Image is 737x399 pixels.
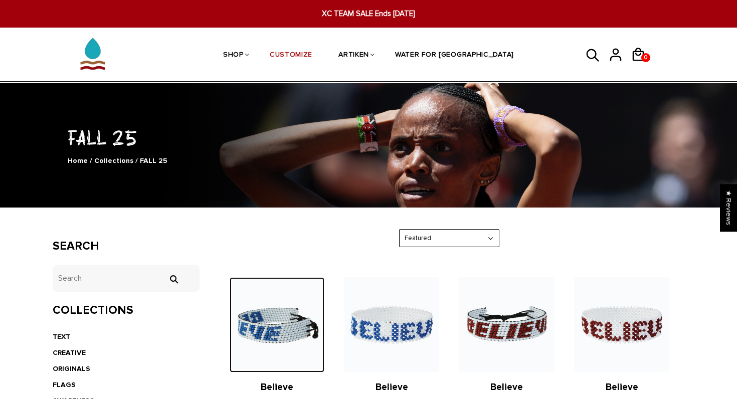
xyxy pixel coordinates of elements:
a: Believe [490,381,523,393]
div: Click to open Judge.me floating reviews tab [720,184,737,232]
a: ARTIKEN [338,29,369,82]
a: Believe [261,381,293,393]
input: Search [53,265,200,292]
span: 0 [642,51,650,65]
a: SHOP [223,29,244,82]
a: CREATIVE [53,348,86,357]
input: Search [163,275,183,284]
span: / [90,156,92,165]
a: Believe [376,381,408,393]
span: / [135,156,138,165]
span: FALL 25 [140,156,167,165]
a: CUSTOMIZE [270,29,312,82]
h3: Search [53,239,200,254]
span: XC TEAM SALE Ends [DATE] [227,8,510,20]
a: TEXT [53,332,70,341]
a: WATER FOR [GEOGRAPHIC_DATA] [395,29,514,82]
a: ORIGINALS [53,364,90,373]
h3: Collections [53,303,200,318]
a: FLAGS [53,380,76,389]
a: Collections [94,156,133,165]
a: Believe [606,381,638,393]
a: 0 [631,65,653,67]
h1: FALL 25 [53,124,684,150]
a: Home [68,156,88,165]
